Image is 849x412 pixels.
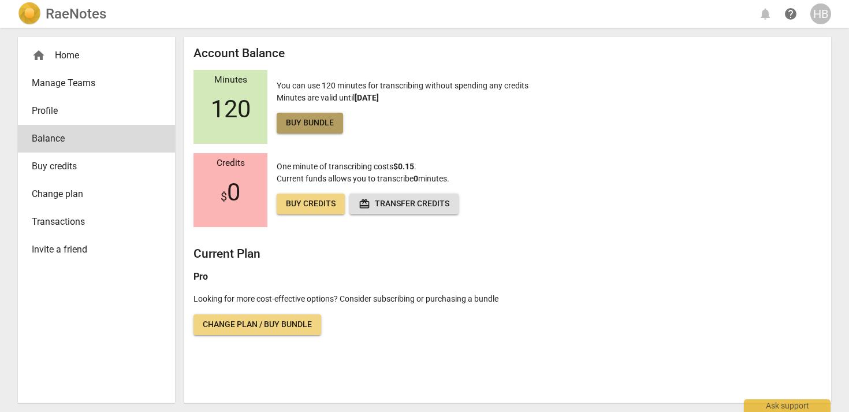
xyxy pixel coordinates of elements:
a: Buy bundle [277,113,343,133]
span: help [784,7,798,21]
span: home [32,49,46,62]
span: Change plan [32,187,152,201]
a: Transactions [18,208,175,236]
span: 0 [221,179,240,206]
b: 0 [414,174,418,183]
h2: Account Balance [193,46,822,61]
a: Change plan / Buy bundle [193,314,321,335]
b: $0.15 [393,162,414,171]
span: Invite a friend [32,243,152,257]
span: Buy bundle [286,117,334,129]
span: Buy credits [286,198,336,210]
span: One minute of transcribing costs . [277,162,416,171]
img: Logo [18,2,41,25]
a: Change plan [18,180,175,208]
span: Buy credits [32,159,152,173]
div: Minutes [193,75,267,86]
div: Home [32,49,152,62]
a: LogoRaeNotes [18,2,106,25]
p: Looking for more cost-effective options? Consider subscribing or purchasing a bundle [193,293,822,305]
span: 120 [211,95,251,123]
h2: RaeNotes [46,6,106,22]
span: $ [221,190,227,203]
span: Profile [32,104,152,118]
div: Credits [193,158,267,169]
span: Change plan / Buy bundle [203,319,312,331]
div: Ask support [744,399,831,412]
a: Manage Teams [18,69,175,97]
span: redeem [359,198,370,210]
a: Profile [18,97,175,125]
span: Transfer credits [359,198,449,210]
a: Help [780,3,801,24]
span: Balance [32,132,152,146]
span: Current funds allows you to transcribe minutes. [277,174,449,183]
h2: Current Plan [193,247,822,261]
span: Transactions [32,215,152,229]
b: Pro [193,271,208,282]
a: Buy credits [18,153,175,180]
span: Manage Teams [32,76,152,90]
button: Transfer credits [349,194,459,214]
p: You can use 120 minutes for transcribing without spending any credits Minutes are valid until [277,80,528,133]
a: Buy credits [277,194,345,214]
b: [DATE] [355,93,379,102]
a: Balance [18,125,175,153]
button: HB [810,3,831,24]
div: Home [18,42,175,69]
a: Invite a friend [18,236,175,263]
